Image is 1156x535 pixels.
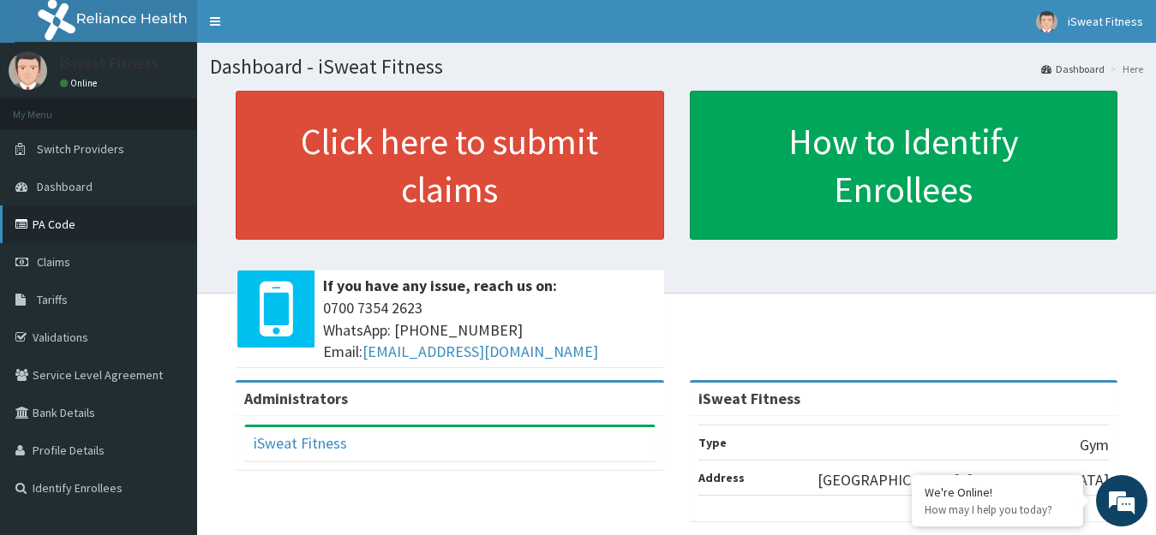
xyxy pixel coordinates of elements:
p: iSweat Fitness [60,56,159,71]
a: How to Identify Enrollees [690,91,1118,240]
b: If you have any issue, reach us on: [323,276,557,295]
strong: iSweat Fitness [698,389,800,408]
b: Administrators [244,389,348,408]
img: User Image [1036,11,1057,33]
a: iSweat Fitness [254,433,347,453]
a: Click here to submit claims [236,91,664,240]
span: Tariffs [37,292,68,307]
span: Dashboard [37,179,93,194]
a: Dashboard [1041,62,1105,76]
b: Type [698,435,727,450]
h1: Dashboard - iSweat Fitness [210,56,1143,78]
p: [GEOGRAPHIC_DATA], [GEOGRAPHIC_DATA] [818,469,1109,491]
a: [EMAIL_ADDRESS][DOMAIN_NAME] [362,342,598,361]
p: How may I help you today? [925,502,1070,517]
a: Online [60,77,101,89]
img: User Image [9,51,47,90]
span: iSweat Fitness [1068,14,1143,29]
li: Here [1106,62,1143,76]
span: 0700 7354 2623 WhatsApp: [PHONE_NUMBER] Email: [323,297,656,363]
span: Switch Providers [37,141,124,157]
b: Address [698,470,745,485]
span: Claims [37,254,70,270]
div: We're Online! [925,484,1070,500]
p: Gym [1080,434,1109,456]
